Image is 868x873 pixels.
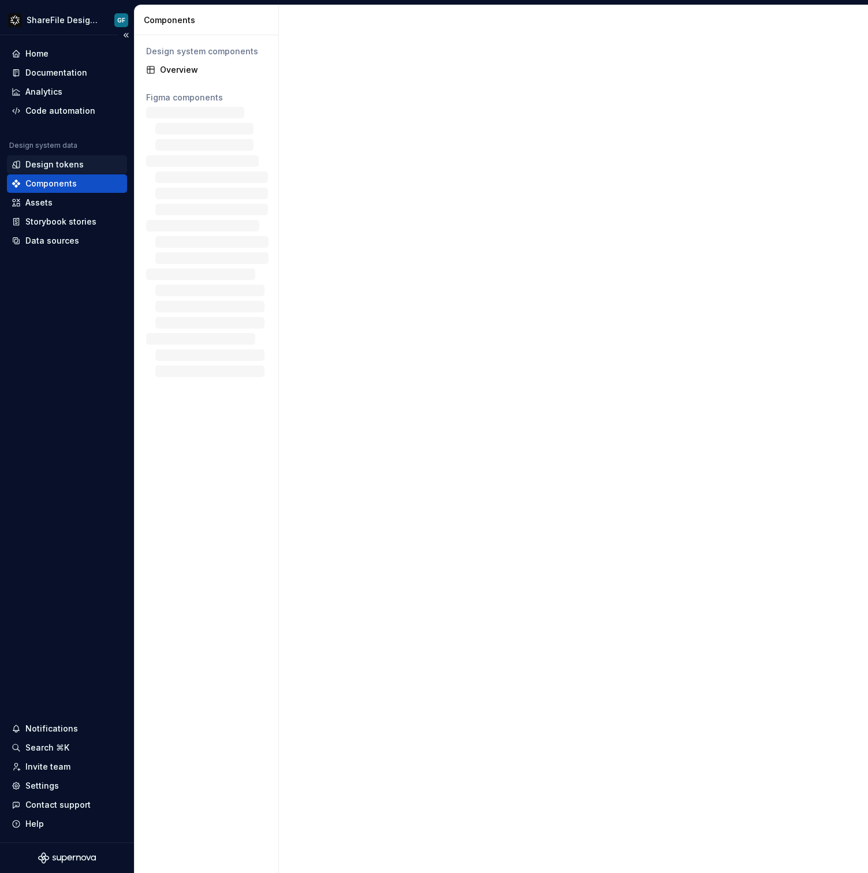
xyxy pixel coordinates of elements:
[117,16,125,25] div: GF
[7,64,127,82] a: Documentation
[25,197,53,208] div: Assets
[27,14,100,26] div: ShareFile Design System
[7,155,127,174] a: Design tokens
[7,193,127,212] a: Assets
[7,212,127,231] a: Storybook stories
[25,159,84,170] div: Design tokens
[8,13,22,27] img: 16fa4d48-c719-41e7-904a-cec51ff481f5.png
[7,232,127,250] a: Data sources
[9,141,77,150] div: Design system data
[25,105,95,117] div: Code automation
[7,758,127,776] a: Invite team
[7,174,127,193] a: Components
[7,719,127,738] button: Notifications
[7,796,127,814] button: Contact support
[141,61,271,79] a: Overview
[7,44,127,63] a: Home
[25,761,70,773] div: Invite team
[38,852,96,864] svg: Supernova Logo
[146,46,267,57] div: Design system components
[25,86,62,98] div: Analytics
[25,799,91,811] div: Contact support
[25,723,78,734] div: Notifications
[25,818,44,830] div: Help
[7,815,127,833] button: Help
[25,216,96,227] div: Storybook stories
[146,92,267,103] div: Figma components
[144,14,274,26] div: Components
[7,738,127,757] button: Search ⌘K
[118,27,134,43] button: Collapse sidebar
[25,178,77,189] div: Components
[7,102,127,120] a: Code automation
[160,64,267,76] div: Overview
[25,780,59,792] div: Settings
[7,777,127,795] a: Settings
[25,235,79,247] div: Data sources
[25,742,69,753] div: Search ⌘K
[25,48,49,59] div: Home
[7,83,127,101] a: Analytics
[2,8,132,32] button: ShareFile Design SystemGF
[25,67,87,79] div: Documentation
